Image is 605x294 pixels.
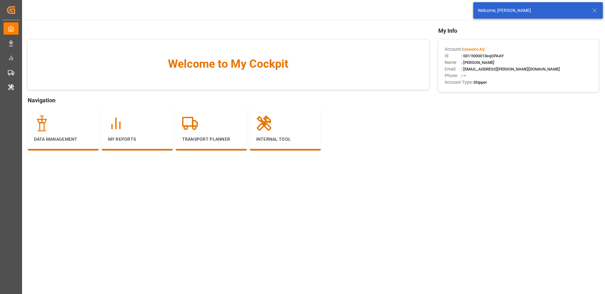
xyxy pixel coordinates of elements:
span: Account Type [445,79,471,86]
span: Account [445,46,461,53]
span: Phone [445,72,461,79]
span: Navigation [28,96,429,105]
div: Welcome, [PERSON_NAME] [478,7,586,14]
p: My Reports [108,136,166,143]
span: : 0011t000013eqOPAAY [461,54,504,58]
span: : Shipper [471,80,487,85]
span: My Info [438,26,599,35]
span: : [PERSON_NAME] [461,60,494,65]
span: Name [445,59,461,66]
p: Internal Tool [256,136,314,143]
span: : — [461,73,466,78]
p: Transport Planner [182,136,240,143]
span: Email [445,66,461,72]
span: : [461,47,485,52]
span: : [EMAIL_ADDRESS][PERSON_NAME][DOMAIN_NAME] [461,67,560,71]
span: Welcome to My Cockpit [40,55,416,72]
span: Covestro AG [462,47,485,52]
p: Data Management [34,136,92,143]
span: Id [445,53,461,59]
